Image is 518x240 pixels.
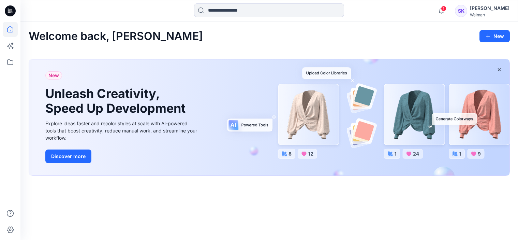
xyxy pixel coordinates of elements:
[45,150,199,163] a: Discover more
[45,86,189,116] h1: Unleash Creativity, Speed Up Development
[470,4,509,12] div: [PERSON_NAME]
[479,30,510,42] button: New
[470,12,509,17] div: Walmart
[45,120,199,141] div: Explore ideas faster and recolor styles at scale with AI-powered tools that boost creativity, red...
[45,150,91,163] button: Discover more
[48,71,59,80] span: New
[29,30,203,43] h2: Welcome back, [PERSON_NAME]
[441,6,446,11] span: 1
[455,5,467,17] div: SK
